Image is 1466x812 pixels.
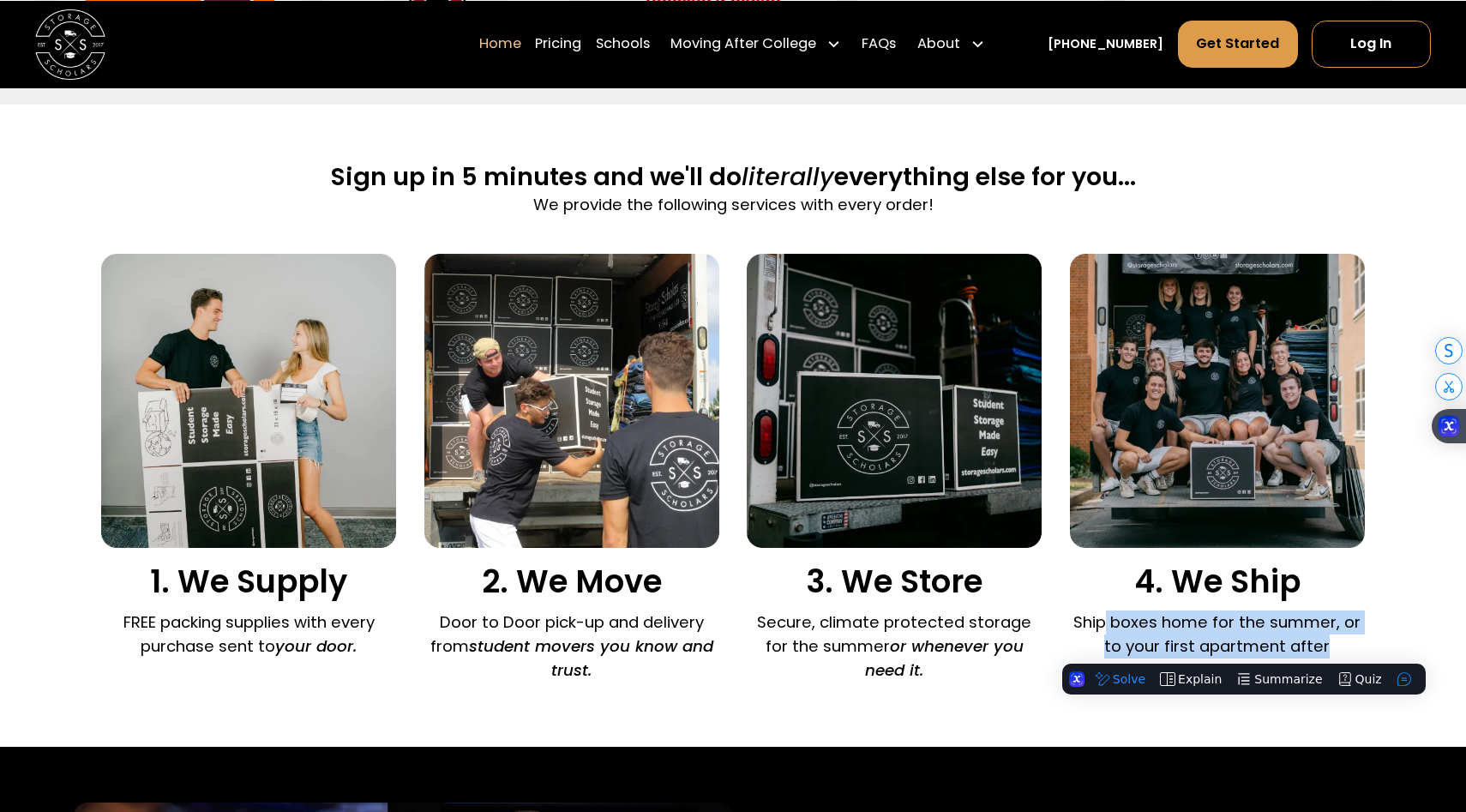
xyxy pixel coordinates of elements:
[862,20,896,69] a: FAQs
[35,9,105,79] a: home
[1070,611,1365,682] p: Ship boxes home for the summer, or to your first apartment after graduation.
[331,161,1136,193] h2: Sign up in 5 minutes and we'll do everything else for you...
[910,20,992,69] div: About
[670,33,816,55] div: Moving After College
[596,20,650,69] a: Schools
[747,611,1042,682] p: Secure, climate protected storage for the summer
[865,635,1024,681] em: or whenever you need it.
[424,254,719,549] img: Door to door pick and delivery.
[424,611,719,682] p: Door to Door pick-up and delivery from
[917,33,960,55] div: About
[101,254,396,549] img: We supply packing materials.
[1070,254,1365,549] img: We ship your belongings.
[101,611,396,658] p: FREE packing supplies with every purchase sent to
[742,159,834,194] span: literally
[35,9,105,79] img: Storage Scholars main logo
[747,562,1042,600] h3: 3. We Store
[424,562,719,600] h3: 2. We Move
[664,20,848,69] div: Moving After College
[747,254,1042,549] img: We store your boxes.
[275,635,357,657] em: your door.
[331,193,1136,217] p: We provide the following services with every order!
[469,635,713,681] em: student movers you know and trust.
[1048,34,1163,52] a: [PHONE_NUMBER]
[1070,562,1365,600] h3: 4. We Ship
[479,20,521,69] a: Home
[1178,21,1298,68] a: Get Started
[101,562,396,600] h3: 1. We Supply
[535,20,581,69] a: Pricing
[1312,21,1431,68] a: Log In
